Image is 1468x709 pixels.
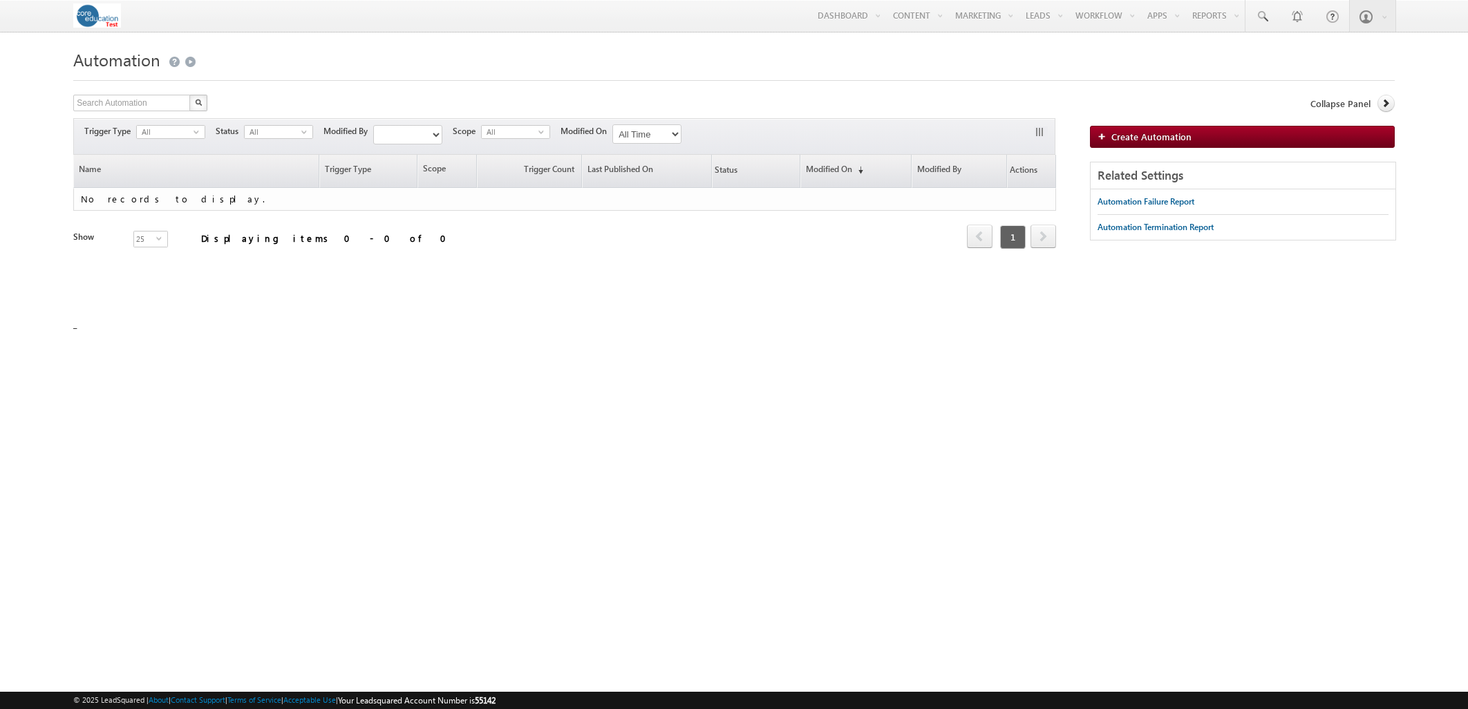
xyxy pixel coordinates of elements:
[475,695,496,706] span: 55142
[583,155,711,187] a: Last Published On
[134,231,156,247] span: 25
[323,125,373,138] span: Modified By
[73,48,160,70] span: Automation
[73,231,122,243] div: Show
[418,155,476,187] span: Scope
[283,695,336,704] a: Acceptable Use
[852,164,863,176] span: (sorted descending)
[137,126,194,138] span: All
[538,129,549,135] span: select
[194,129,205,135] span: select
[73,694,496,707] span: © 2025 LeadSquared | | | | |
[171,695,225,704] a: Contact Support
[1098,221,1214,234] div: Automation Termination Report
[1031,225,1056,248] span: next
[149,695,169,704] a: About
[73,3,121,28] img: Custom Logo
[1098,132,1111,140] img: add_icon.png
[1098,196,1194,208] div: Automation Failure Report
[478,155,581,187] a: Trigger Count
[301,129,312,135] span: select
[713,156,737,187] span: Status
[338,695,496,706] span: Your Leadsquared Account Number is
[1098,189,1194,214] a: Automation Failure Report
[216,125,244,138] span: Status
[195,99,202,106] img: Search
[453,125,481,138] span: Scope
[1000,225,1026,249] span: 1
[801,155,912,187] a: Modified On(sorted descending)
[561,125,612,138] span: Modified On
[73,188,1055,211] td: No records to display.
[227,695,281,704] a: Terms of Service
[912,155,1006,187] a: Modified By
[1098,215,1214,240] a: Automation Termination Report
[1031,226,1056,248] a: next
[967,225,992,248] span: prev
[245,126,301,138] span: All
[967,226,992,248] a: prev
[482,126,538,138] span: All
[320,155,417,187] a: Trigger Type
[1310,97,1371,110] span: Collapse Panel
[1111,131,1192,142] span: Create Automation
[1008,156,1037,187] span: Actions
[1091,162,1395,189] div: Related Settings
[84,125,136,138] span: Trigger Type
[156,235,167,241] span: select
[73,45,1395,390] div: _
[74,155,318,187] a: Name
[201,230,455,246] div: Displaying items 0 - 0 of 0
